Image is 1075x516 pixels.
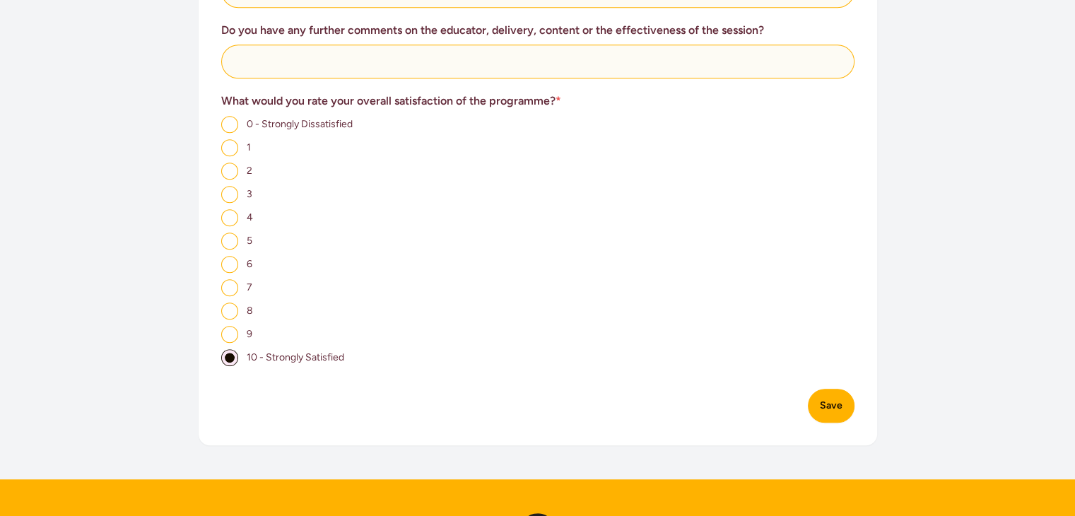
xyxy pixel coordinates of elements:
span: 0 - Strongly Dissatisfied [247,118,353,130]
span: 9 [247,328,252,340]
input: 8 [221,303,238,319]
h3: What would you rate your overall satisfaction of the programme? [221,93,854,110]
input: 9 [221,326,238,343]
span: 8 [247,305,253,317]
span: 6 [247,258,252,270]
input: 7 [221,279,238,296]
span: 4 [247,211,253,223]
input: 4 [221,209,238,226]
input: 0 - Strongly Dissatisfied [221,116,238,133]
input: 3 [221,186,238,203]
span: 7 [247,281,252,293]
h3: Do you have any further comments on the educator, delivery, content or the effectiveness of the s... [221,22,854,39]
input: 6 [221,256,238,273]
span: 3 [247,188,252,200]
input: 2 [221,163,238,180]
input: 1 [221,139,238,156]
button: Save [808,389,854,423]
span: 2 [247,165,252,177]
input: 5 [221,233,238,250]
span: 10 - Strongly Satisfied [247,351,344,363]
span: 5 [247,235,252,247]
input: 10 - Strongly Satisfied [221,349,238,366]
span: 1 [247,141,251,153]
